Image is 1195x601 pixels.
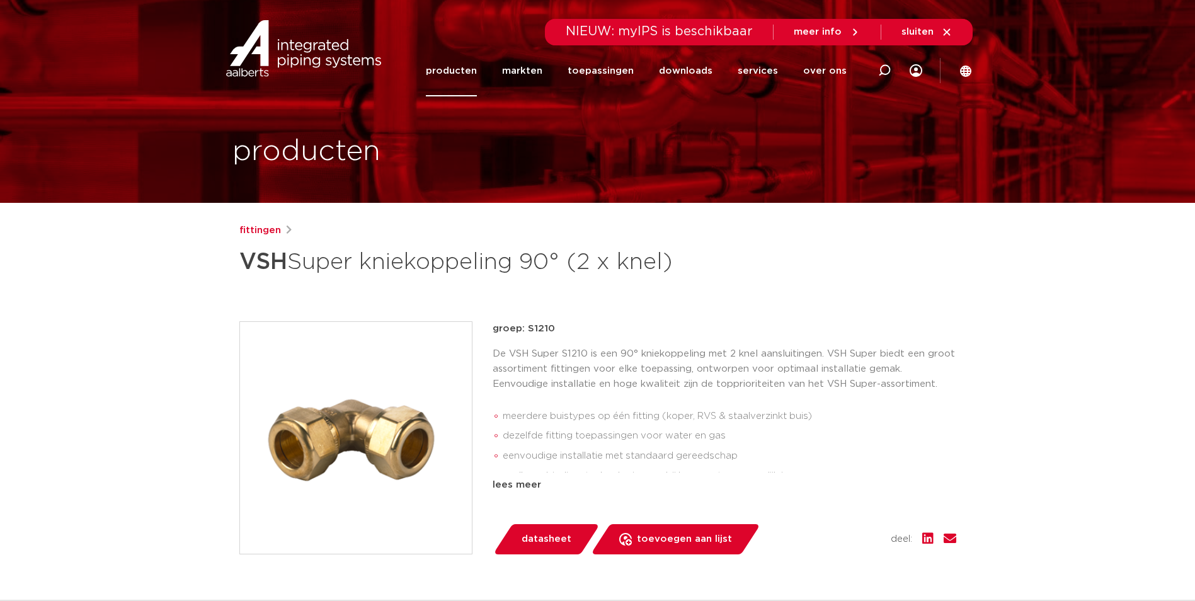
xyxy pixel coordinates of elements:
[794,26,861,38] a: meer info
[502,45,542,96] a: markten
[239,223,281,238] a: fittingen
[503,446,956,466] li: eenvoudige installatie met standaard gereedschap
[891,532,912,547] span: deel:
[568,45,634,96] a: toepassingen
[910,45,922,96] div: my IPS
[493,478,956,493] div: lees meer
[522,529,571,549] span: datasheet
[239,243,712,281] h1: Super kniekoppeling 90° (2 x knel)
[493,321,956,336] p: groep: S1210
[493,524,600,554] a: datasheet
[566,25,753,38] span: NIEUW: myIPS is beschikbaar
[426,45,847,96] nav: Menu
[659,45,712,96] a: downloads
[901,26,952,38] a: sluiten
[240,322,472,554] img: Product Image for VSH Super kniekoppeling 90° (2 x knel)
[493,346,956,392] p: De VSH Super S1210 is een 90° kniekoppeling met 2 knel aansluitingen. VSH Super biedt een groot a...
[503,406,956,426] li: meerdere buistypes op één fitting (koper, RVS & staalverzinkt buis)
[738,45,778,96] a: services
[794,27,842,37] span: meer info
[803,45,847,96] a: over ons
[426,45,477,96] a: producten
[503,426,956,446] li: dezelfde fitting toepassingen voor water en gas
[901,27,934,37] span: sluiten
[503,466,956,486] li: snelle verbindingstechnologie waarbij her-montage mogelijk is
[637,529,732,549] span: toevoegen aan lijst
[239,251,287,273] strong: VSH
[232,132,380,172] h1: producten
